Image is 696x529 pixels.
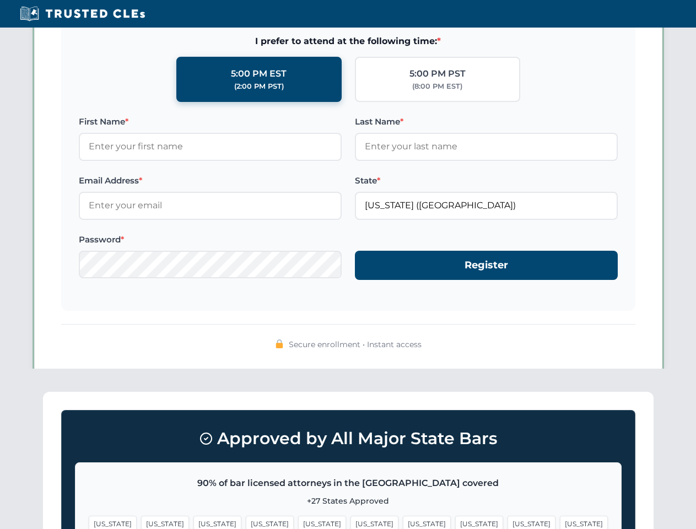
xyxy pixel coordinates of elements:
[355,251,618,280] button: Register
[234,81,284,92] div: (2:00 PM PST)
[289,338,422,350] span: Secure enrollment • Instant access
[75,424,622,454] h3: Approved by All Major State Bars
[355,115,618,128] label: Last Name
[79,34,618,48] span: I prefer to attend at the following time:
[79,233,342,246] label: Password
[355,133,618,160] input: Enter your last name
[412,81,462,92] div: (8:00 PM EST)
[17,6,148,22] img: Trusted CLEs
[79,174,342,187] label: Email Address
[79,133,342,160] input: Enter your first name
[79,192,342,219] input: Enter your email
[355,192,618,219] input: Florida (FL)
[89,476,608,490] p: 90% of bar licensed attorneys in the [GEOGRAPHIC_DATA] covered
[409,67,466,81] div: 5:00 PM PST
[89,495,608,507] p: +27 States Approved
[231,67,287,81] div: 5:00 PM EST
[355,174,618,187] label: State
[79,115,342,128] label: First Name
[275,339,284,348] img: 🔒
